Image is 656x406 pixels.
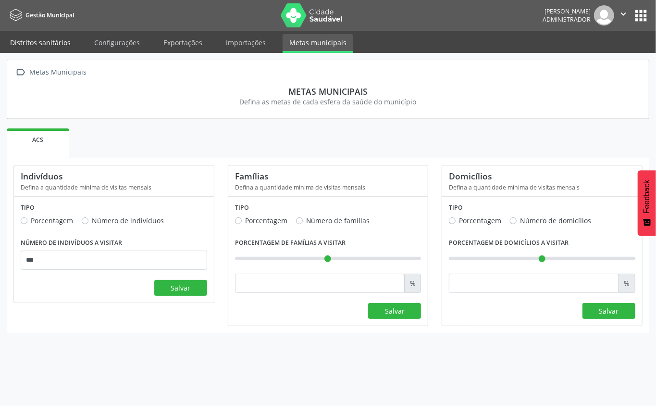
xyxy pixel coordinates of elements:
label: Porcentagem [459,216,501,226]
button: Salvar [368,303,421,319]
label: Número de famílias [306,216,370,226]
span: Gestão Municipal [25,11,74,19]
div: Indivíduos [21,171,207,181]
div: Domicílios [449,171,635,181]
label: Porcentagem [31,216,73,226]
a: Exportações [157,34,209,51]
button: Salvar [582,303,635,319]
div: [PERSON_NAME] [543,7,591,15]
label: Número de domicílios [520,216,591,226]
span: Administrador [543,15,591,24]
label: Porcentagem [245,216,287,226]
label: Porcentagem de domicílios a visitar [449,236,569,251]
img: img [594,5,614,25]
div: % [404,274,421,293]
p: Defina a quantidade mínima de visitas mensais [21,183,207,191]
a:  Metas Municipais [14,65,88,79]
legend: Tipo [235,203,421,216]
span: Salvar [599,306,619,316]
div: Defina as metas de cada esfera da saúde do município [21,97,635,107]
div: % [619,274,635,293]
legend: Tipo [449,203,635,216]
p: Defina a quantidade mínima de visitas mensais [235,183,421,191]
div: Metas Municipais [28,65,88,79]
button:  [614,5,632,25]
span: Salvar [385,306,405,316]
button: Salvar [154,280,207,296]
div: Metas municipais [21,86,635,97]
label: Número de indivíduos [92,216,164,226]
span: Salvar [171,283,190,293]
span: ACS [33,136,44,144]
div: Famílias [235,171,421,181]
i:  [618,9,629,19]
legend: Tipo [21,203,207,216]
a: Importações [219,34,272,51]
a: Distritos sanitários [3,34,77,51]
button: apps [632,7,649,24]
label: Porcentagem de famílias a visitar [235,236,346,251]
span: Feedback [643,180,651,214]
i:  [14,65,28,79]
label: Número de indivíduos a visitar [21,236,122,251]
a: Metas municipais [283,34,353,53]
p: Defina a quantidade mínima de visitas mensais [449,183,635,191]
a: Gestão Municipal [7,7,74,23]
a: Configurações [87,34,147,51]
button: Feedback - Mostrar pesquisa [638,170,656,236]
